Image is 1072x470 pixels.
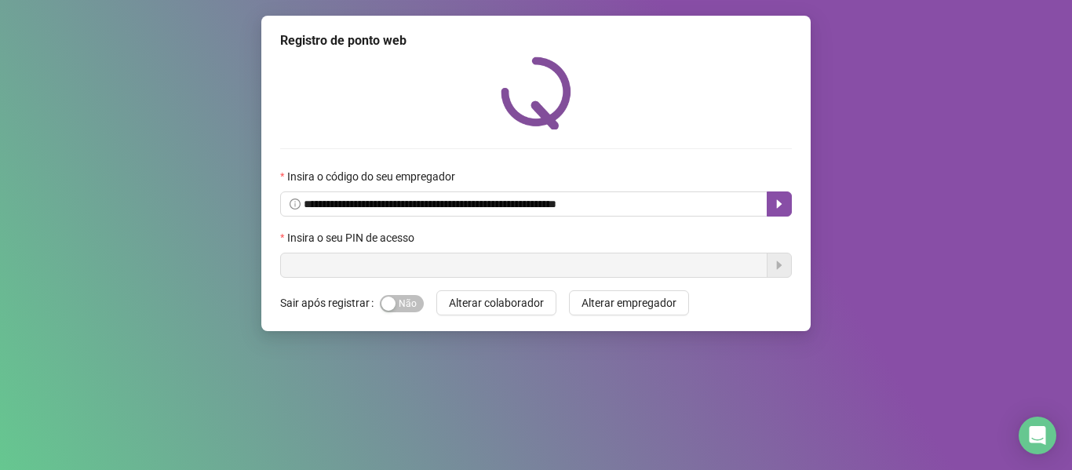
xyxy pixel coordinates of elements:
[280,290,380,315] label: Sair após registrar
[501,56,571,129] img: QRPoint
[449,294,544,312] span: Alterar colaborador
[280,31,792,50] div: Registro de ponto web
[582,294,676,312] span: Alterar empregador
[280,229,425,246] label: Insira o seu PIN de acesso
[1019,417,1056,454] div: Open Intercom Messenger
[773,198,786,210] span: caret-right
[436,290,556,315] button: Alterar colaborador
[290,199,301,209] span: info-circle
[569,290,689,315] button: Alterar empregador
[280,168,465,185] label: Insira o código do seu empregador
